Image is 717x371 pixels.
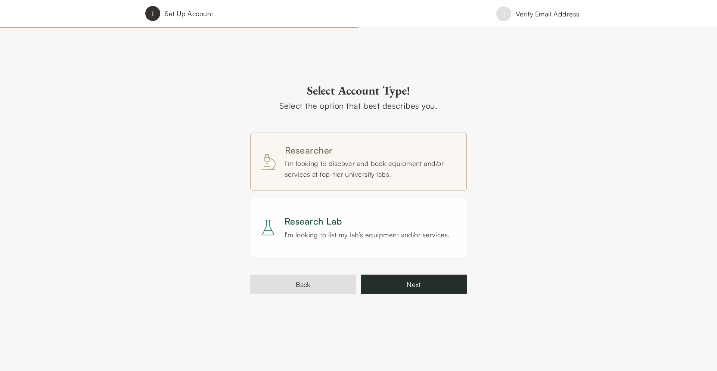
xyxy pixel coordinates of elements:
[285,158,457,180] div: I'm looking to discover and book equipment and/or services at top-tier university labs.
[151,8,155,19] h6: 1
[285,215,450,228] h4: Research Lab
[250,83,467,98] h2: Select Account Type!
[502,9,506,19] h6: 2
[250,275,356,294] button: Back
[250,99,467,112] div: Select the option that best describes you.
[285,229,450,240] div: I'm looking to list my lab’s equipment and/or services.
[285,144,457,157] h4: Researcher
[361,275,467,294] button: Next
[516,9,580,19] div: Verify Email Address
[165,8,213,19] div: Set Up Account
